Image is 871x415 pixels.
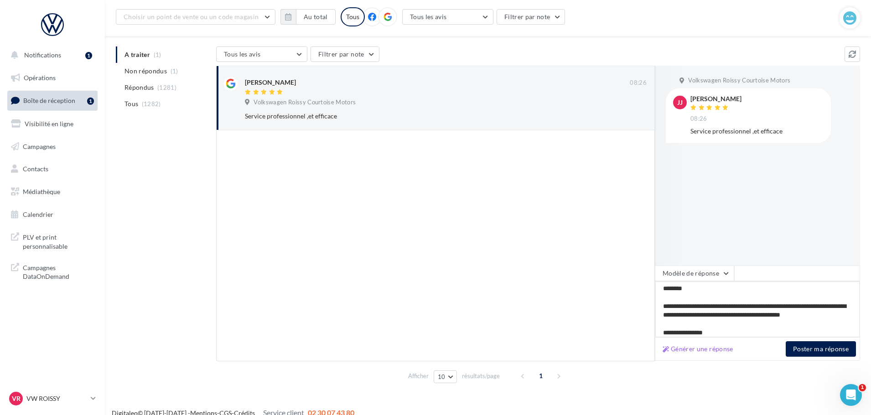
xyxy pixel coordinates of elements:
span: Tous [124,99,138,108]
div: 1 [85,52,92,59]
a: Contacts [5,159,99,179]
iframe: Intercom live chat [840,384,862,406]
button: 10 [434,370,457,383]
button: Tous les avis [402,9,493,25]
button: Filtrer par note [497,9,565,25]
span: PLV et print personnalisable [23,231,94,251]
button: Générer une réponse [659,343,737,354]
span: Répondus [124,83,154,92]
span: Tous les avis [410,13,447,20]
div: 1 [87,97,94,105]
span: Afficher [408,372,429,380]
span: 1 [859,384,866,391]
span: 08:26 [690,115,707,123]
div: [PERSON_NAME] [690,96,741,102]
span: Médiathèque [23,188,60,195]
button: Au total [296,9,336,25]
span: 1 [534,369,548,383]
span: Contacts [23,165,48,173]
span: résultats/page [462,372,500,380]
span: 10 [438,373,446,380]
a: VR VW ROISSY [7,390,98,407]
a: Opérations [5,68,99,87]
a: Campagnes DataOnDemand [5,258,99,285]
button: Modèle de réponse [655,266,734,281]
div: Service professionnel ,et efficace [245,112,587,121]
span: (1281) [157,84,176,91]
button: Choisir un point de vente ou un code magasin [116,9,275,25]
span: Volkswagen Roissy Courtoise Motors [254,98,356,107]
span: Boîte de réception [23,97,75,104]
span: Calendrier [23,210,53,218]
span: (1) [171,67,178,75]
p: VW ROISSY [26,394,87,403]
a: PLV et print personnalisable [5,227,99,254]
div: Tous [341,7,365,26]
a: Médiathèque [5,182,99,201]
div: Service professionnel ,et efficace [690,127,824,136]
span: 08:26 [630,79,647,87]
a: Boîte de réception1 [5,91,99,110]
span: Choisir un point de vente ou un code magasin [124,13,259,20]
span: (1282) [142,100,161,108]
button: Notifications 1 [5,46,96,65]
span: Tous les avis [224,50,261,58]
button: Poster ma réponse [786,341,856,357]
span: Non répondus [124,67,167,76]
a: Calendrier [5,205,99,224]
span: Opérations [24,74,56,82]
a: Campagnes [5,137,99,156]
button: Au total [280,9,336,25]
span: Campagnes DataOnDemand [23,261,94,281]
button: Tous les avis [216,46,307,62]
span: Visibilité en ligne [25,120,73,128]
span: VR [12,394,21,403]
a: Visibilité en ligne [5,114,99,133]
span: Notifications [24,51,61,59]
span: Campagnes [23,142,56,150]
div: [PERSON_NAME] [245,78,296,87]
span: Volkswagen Roissy Courtoise Motors [688,77,790,85]
span: jJ [677,98,683,107]
button: Filtrer par note [311,46,379,62]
